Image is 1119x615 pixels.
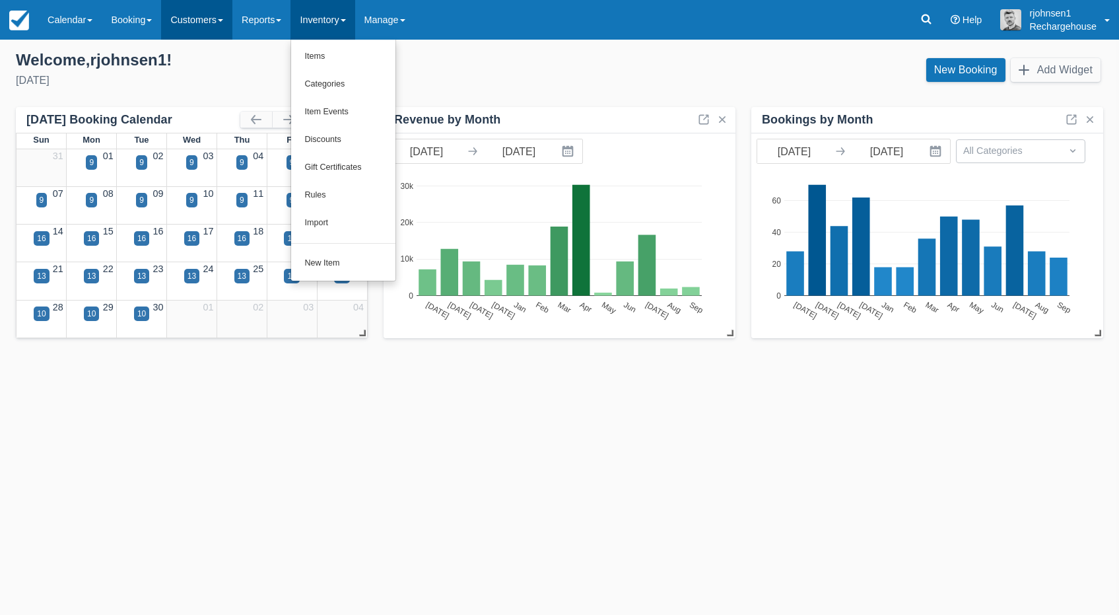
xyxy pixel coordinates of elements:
a: Items [291,43,395,71]
a: New Item [291,250,395,277]
a: 03 [303,302,314,312]
div: 10 [137,308,146,320]
a: 24 [203,264,213,274]
ul: Inventory [290,40,396,281]
div: 9 [290,194,294,206]
a: 17 [203,226,213,236]
div: [DATE] [16,73,549,89]
div: Welcome , rjohnsen1 ! [16,50,549,70]
a: 08 [103,188,114,199]
a: 30 [153,302,164,312]
a: 15 [103,226,114,236]
a: 10 [203,188,213,199]
span: Dropdown icon [1066,144,1079,157]
i: Help [951,15,960,24]
a: Rules [291,182,395,209]
div: 9 [89,194,94,206]
div: 10 [87,308,96,320]
div: 9 [139,194,144,206]
div: 9 [189,194,194,206]
img: A1 [1000,9,1021,30]
button: Add Widget [1011,58,1101,82]
a: 09 [153,188,164,199]
div: 13 [287,270,296,282]
div: 16 [137,233,146,244]
a: 18 [253,226,263,236]
div: [DATE] Booking Calendar [26,112,240,127]
a: 03 [203,151,213,161]
div: 9 [240,157,244,168]
a: 21 [53,264,63,274]
div: 9 [189,157,194,168]
a: Discounts [291,126,395,154]
input: End Date [482,139,556,163]
div: 16 [37,233,46,244]
p: rjohnsen1 [1029,7,1097,20]
p: Rechargehouse [1029,20,1097,33]
div: Revenue by Month [394,112,500,127]
a: Categories [291,71,395,98]
a: 22 [103,264,114,274]
a: 28 [53,302,63,312]
div: 16 [287,233,296,244]
div: 13 [238,270,246,282]
input: End Date [850,139,924,163]
a: 04 [253,151,263,161]
a: 01 [203,302,213,312]
div: 9 [240,194,244,206]
div: 9 [89,157,94,168]
span: Help [963,15,982,25]
a: 25 [253,264,263,274]
a: 11 [253,188,263,199]
div: 9 [40,194,44,206]
a: 31 [53,151,63,161]
a: 16 [153,226,164,236]
span: Mon [83,135,100,145]
a: 01 [103,151,114,161]
span: Fri [287,135,298,145]
button: Interact with the calendar and add the check-in date for your trip. [556,139,582,163]
a: 02 [253,302,263,312]
a: 02 [153,151,164,161]
div: 13 [87,270,96,282]
div: Bookings by Month [762,112,873,127]
div: 13 [137,270,146,282]
div: 13 [187,270,196,282]
div: 16 [187,233,196,244]
span: Sun [33,135,49,145]
button: Interact with the calendar and add the check-in date for your trip. [924,139,950,163]
input: Start Date [757,139,831,163]
a: Gift Certificates [291,154,395,182]
img: checkfront-main-nav-mini-logo.png [9,11,29,30]
a: 23 [153,264,164,274]
a: 29 [103,302,114,312]
div: 16 [238,233,246,244]
div: 16 [87,233,96,244]
div: 13 [37,270,46,282]
a: New Booking [926,58,1005,82]
a: 07 [53,188,63,199]
a: 14 [53,226,63,236]
div: 9 [139,157,144,168]
div: 10 [37,308,46,320]
div: 9 [290,157,294,168]
span: Tue [134,135,149,145]
a: Item Events [291,98,395,126]
span: Wed [183,135,201,145]
a: Import [291,209,395,237]
a: 04 [353,302,364,312]
span: Thu [234,135,250,145]
input: Start Date [390,139,463,163]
